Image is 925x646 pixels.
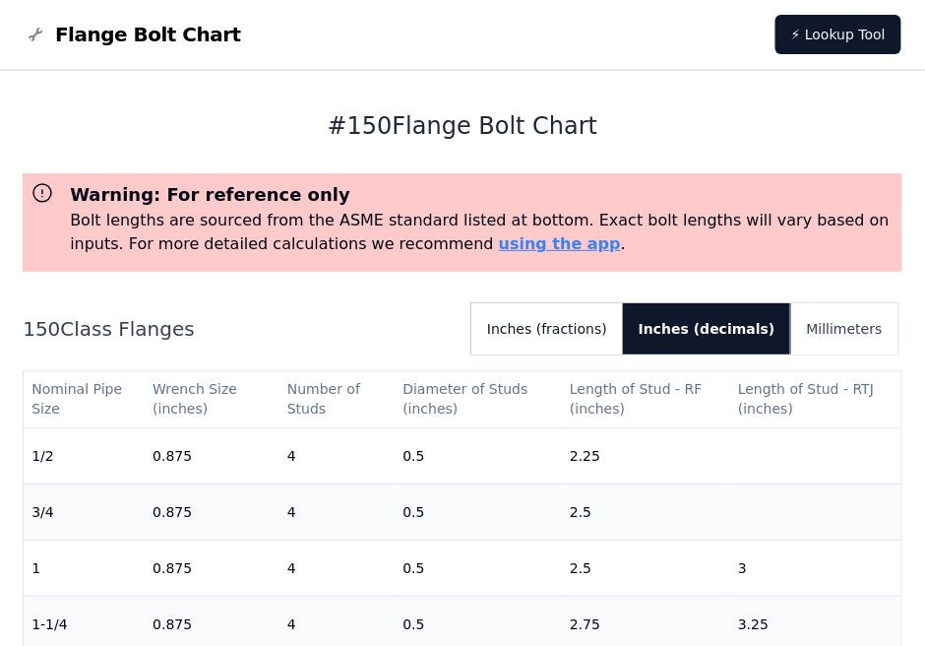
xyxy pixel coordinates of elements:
th: Nominal Pipe Size [24,371,145,427]
button: Inches (decimals) [623,303,791,355]
button: Millimeters [791,303,898,355]
td: 4 [279,484,396,540]
th: Diameter of Studs (inches) [395,371,562,427]
img: Flange Bolt Chart Logo [24,23,47,46]
td: 2.5 [562,540,730,596]
h2: 150 Class Flanges [23,315,456,343]
a: Flange Bolt Chart LogoFlange Bolt Chart [24,21,241,48]
td: 4 [279,540,396,596]
a: ⚡ Lookup Tool [775,15,901,54]
td: 3/4 [24,484,145,540]
td: 0.875 [145,484,279,540]
a: using the app [499,234,621,253]
th: Length of Stud - RTJ (inches) [730,371,901,427]
th: Number of Studs [279,371,396,427]
th: Length of Stud - RF (inches) [562,371,730,427]
td: 2.5 [562,484,730,540]
td: 1/2 [24,427,145,484]
td: 1 [24,540,145,596]
button: Inches (fractions) [471,303,623,355]
h1: # 150 Flange Bolt Chart [23,110,902,142]
p: Bolt lengths are sourced from the ASME standard listed at bottom. Exact bolt lengths will vary ba... [70,209,894,256]
td: 0.875 [145,427,279,484]
td: 3 [730,540,901,596]
span: Flange Bolt Chart [55,21,241,48]
td: 0.5 [395,540,562,596]
td: 4 [279,427,396,484]
th: Wrench Size (inches) [145,371,279,427]
td: 0.875 [145,540,279,596]
td: 2.25 [562,427,730,484]
td: 0.5 [395,484,562,540]
h3: Warning: For reference only [70,181,894,209]
td: 0.5 [395,427,562,484]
